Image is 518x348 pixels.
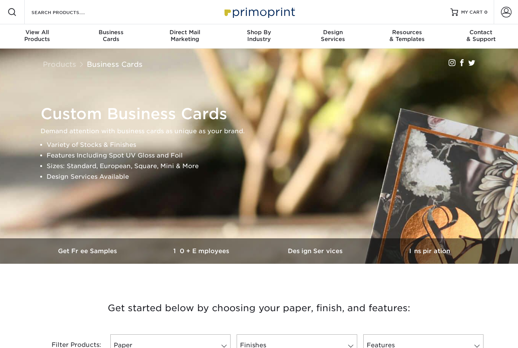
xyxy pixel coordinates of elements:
[444,29,518,36] span: Contact
[222,29,296,43] div: Industry
[373,247,487,255] h3: Inspiration
[370,29,444,36] span: Resources
[221,4,297,20] img: Primoprint
[484,9,488,15] span: 0
[461,9,483,16] span: MY CART
[43,60,76,68] a: Products
[373,238,487,264] a: Inspiration
[31,247,145,255] h3: Get Free Samples
[74,29,148,36] span: Business
[222,29,296,36] span: Shop By
[41,105,484,123] h1: Custom Business Cards
[222,24,296,49] a: Shop ByIndustry
[145,247,259,255] h3: 10+ Employees
[370,24,444,49] a: Resources& Templates
[74,29,148,43] div: Cards
[41,126,484,137] p: Demand attention with business cards as unique as your brand.
[37,291,481,325] h3: Get started below by choosing your paper, finish, and features:
[47,150,484,161] li: Features Including Spot UV Gloss and Foil
[444,29,518,43] div: & Support
[74,24,148,49] a: BusinessCards
[47,172,484,182] li: Design Services Available
[47,161,484,172] li: Sizes: Standard, European, Square, Mini & More
[87,60,143,68] a: Business Cards
[370,29,444,43] div: & Templates
[31,8,105,17] input: SEARCH PRODUCTS.....
[296,29,370,36] span: Design
[296,24,370,49] a: DesignServices
[259,238,373,264] a: Design Services
[148,29,222,36] span: Direct Mail
[259,247,373,255] h3: Design Services
[31,238,145,264] a: Get Free Samples
[444,24,518,49] a: Contact& Support
[296,29,370,43] div: Services
[47,140,484,150] li: Variety of Stocks & Finishes
[148,24,222,49] a: Direct MailMarketing
[145,238,259,264] a: 10+ Employees
[148,29,222,43] div: Marketing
